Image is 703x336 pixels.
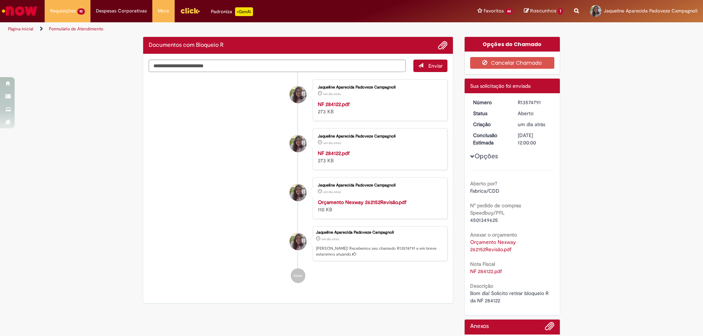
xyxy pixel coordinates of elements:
span: um dia atrás [323,190,341,194]
div: Jaqueline Aparecida Padoveze Campagnoli [290,233,306,250]
time: 29/09/2025 07:46:41 [518,121,545,128]
a: NF 284122.pdf [318,101,350,107]
div: 110 KB [318,199,440,213]
span: um dia atrás [323,141,341,145]
h2: Documentos com Bloqueio R Histórico de tíquete [149,42,224,49]
span: More [158,7,169,15]
a: Página inicial [8,26,33,32]
div: 273 KB [318,101,440,115]
a: Download de NF 284122.pdf [470,268,502,275]
img: ServiceNow [1,4,38,18]
dt: Criação [468,121,513,128]
span: Requisições [50,7,76,15]
span: Sua solicitação foi enviada [470,83,531,89]
span: 1 [558,8,563,15]
time: 29/09/2025 07:46:41 [321,237,339,241]
p: +GenAi [235,7,253,16]
button: Adicionar anexos [545,321,554,335]
div: [DATE] 12:00:00 [518,132,552,146]
span: Enviar [428,63,443,69]
span: Favoritos [484,7,504,15]
button: Cancelar Chamado [470,57,555,69]
li: Jaqueline Aparecida Padoveze Campagnoli [149,226,447,261]
div: Jaqueline Aparecida Padoveze Campagnoli [316,230,443,235]
span: Jaqueline Aparecida Padoveze Campagnoli [604,8,698,14]
div: Jaqueline Aparecida Padoveze Campagnoli [290,86,306,103]
span: um dia atrás [323,92,341,96]
span: Bom dia! Solicito retirar bloqueio R da NF 284122 [470,290,550,304]
h2: Anexos [470,323,489,330]
span: um dia atrás [518,121,545,128]
span: 4501349625 [470,217,498,223]
b: Anexar o orçamento [470,231,517,238]
textarea: Digite sua mensagem aqui... [149,60,406,72]
div: 29/09/2025 07:46:41 [518,121,552,128]
span: 10 [77,8,85,15]
time: 29/09/2025 07:44:44 [323,190,341,194]
span: um dia atrás [321,237,339,241]
a: NF 284122.pdf [318,150,350,156]
span: Fabrica/CDD [470,188,499,194]
div: R13574791 [518,99,552,106]
b: N° pedido de compras Speedbuy/PFL [470,202,521,216]
button: Adicionar anexos [438,41,447,50]
a: Orçamento Nexway 262152Revisão.pdf [318,199,406,205]
span: 44 [505,8,513,15]
div: Padroniza [211,7,253,16]
div: Jaqueline Aparecida Padoveze Campagnoli [318,85,440,90]
ul: Histórico de tíquete [149,72,447,291]
div: Jaqueline Aparecida Padoveze Campagnoli [290,184,306,201]
div: 273 KB [318,150,440,164]
div: Jaqueline Aparecida Padoveze Campagnoli [290,135,306,152]
img: click_logo_yellow_360x200.png [180,5,200,16]
span: Rascunhos [530,7,557,14]
time: 29/09/2025 07:46:18 [323,141,341,145]
div: Opções do Chamado [465,37,560,52]
b: Descrição [470,283,493,289]
ul: Trilhas de página [5,22,463,36]
p: [PERSON_NAME]! Recebemos seu chamado R13574791 e em breve estaremos atuando. [316,246,443,257]
time: 29/09/2025 07:46:40 [323,92,341,96]
span: Despesas Corporativas [96,7,147,15]
div: Aberto [518,110,552,117]
b: Aberto por? [470,180,497,187]
dt: Número [468,99,513,106]
b: Nota Fiscal [470,261,495,267]
a: Download de Orçamento Nexway 262152Revisão.pdf [470,239,517,253]
a: Formulário de Atendimento [49,26,103,32]
a: Rascunhos [524,8,563,15]
div: Jaqueline Aparecida Padoveze Campagnoli [318,134,440,139]
button: Enviar [413,60,447,72]
div: Jaqueline Aparecida Padoveze Campagnoli [318,183,440,188]
dt: Status [468,110,513,117]
dt: Conclusão Estimada [468,132,513,146]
